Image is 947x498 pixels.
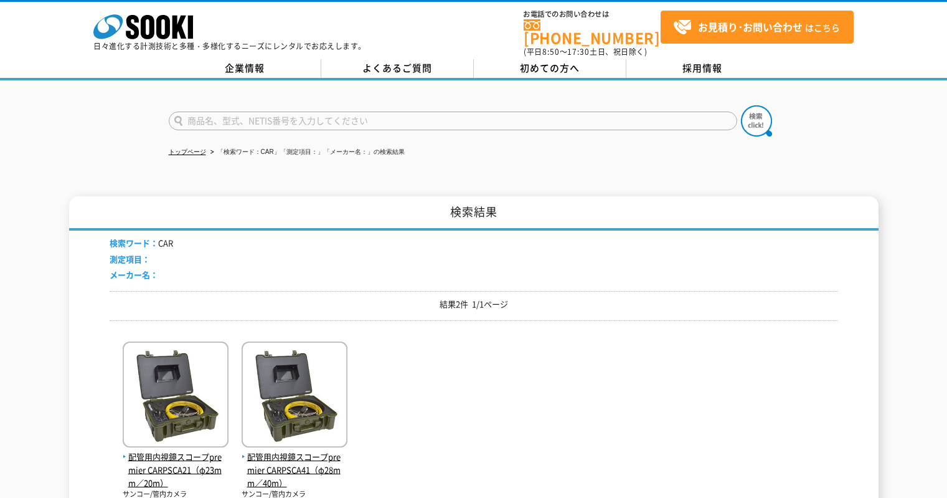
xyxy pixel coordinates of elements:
a: よくあるご質問 [321,59,474,78]
img: CARPSCA21（φ23mm／20m） [123,342,229,451]
span: 検索ワード： [110,237,158,249]
a: トップページ [169,148,206,155]
a: [PHONE_NUMBER] [524,19,661,45]
img: CARPSCA41（φ28mm／40m） [242,342,347,451]
a: 採用情報 [626,59,779,78]
li: CAR [110,237,173,250]
span: 配管用内視鏡スコープpremier CARPSCA41（φ28mm／40m） [242,451,347,489]
span: 初めての方へ [520,61,580,75]
li: 「検索ワード：CAR」「測定項目：」「メーカー名：」の検索結果 [208,146,405,159]
span: 17:30 [567,46,590,57]
a: 初めての方へ [474,59,626,78]
a: 配管用内視鏡スコープpremier CARPSCA41（φ28mm／40m） [242,438,347,489]
p: 日々進化する計測技術と多種・多様化するニーズにレンタルでお応えします。 [93,42,366,50]
a: 企業情報 [169,59,321,78]
span: 測定項目： [110,253,150,265]
a: お見積り･お問い合わせはこちら [661,11,854,44]
span: 8:50 [542,46,560,57]
p: 結果2件 1/1ページ [110,298,838,311]
a: 配管用内視鏡スコープpremier CARPSCA21（φ23mm／20m） [123,438,229,489]
span: はこちら [673,18,840,37]
img: btn_search.png [741,105,772,136]
strong: お見積り･お問い合わせ [698,19,803,34]
span: メーカー名： [110,269,158,280]
span: 配管用内視鏡スコープpremier CARPSCA21（φ23mm／20m） [123,451,229,489]
h1: 検索結果 [69,196,879,231]
span: お電話でのお問い合わせは [524,11,661,18]
input: 商品名、型式、NETIS番号を入力してください [169,112,737,130]
span: (平日 ～ 土日、祝日除く) [524,46,647,57]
